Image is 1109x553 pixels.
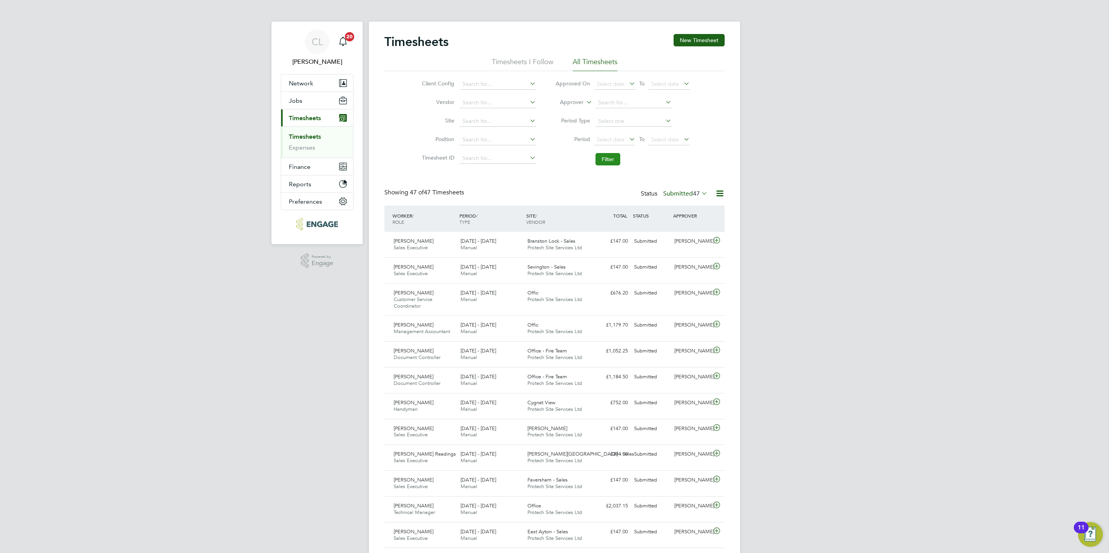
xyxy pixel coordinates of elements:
[394,399,433,406] span: [PERSON_NAME]
[631,422,671,435] div: Submitted
[549,99,584,106] label: Approver
[631,371,671,383] div: Submitted
[420,154,454,161] label: Timesheet ID
[461,425,496,432] span: [DATE] - [DATE]
[524,209,591,229] div: SITE
[460,153,536,164] input: Search for...
[631,287,671,299] div: Submitted
[394,528,433,535] span: [PERSON_NAME]
[289,114,321,122] span: Timesheets
[693,190,700,197] span: 47
[289,180,311,188] span: Reports
[527,347,567,354] span: Office - Fire Team
[394,296,432,309] span: Customer Service Coordinator
[476,213,478,219] span: /
[671,422,711,435] div: [PERSON_NAME]
[671,500,711,512] div: [PERSON_NAME]
[289,198,322,205] span: Preferences
[461,399,496,406] span: [DATE] - [DATE]
[591,287,631,299] div: £676.20
[591,500,631,512] div: £2,037.15
[595,116,672,127] input: Select one
[591,474,631,487] div: £147.00
[651,136,679,143] span: Select date
[312,37,323,47] span: CL
[527,289,538,296] span: Offic
[345,32,354,41] span: 20
[289,163,311,170] span: Finance
[671,235,711,248] div: [PERSON_NAME]
[631,345,671,357] div: Submitted
[597,80,624,87] span: Select date
[394,244,428,251] span: Sales Executive
[1078,527,1085,538] div: 11
[674,34,725,46] button: New Timesheet
[461,380,477,386] span: Manual
[460,97,536,108] input: Search for...
[1078,522,1103,547] button: Open Resource Center, 11 new notifications
[595,97,672,108] input: Search for...
[555,117,590,124] label: Period Type
[461,406,477,412] span: Manual
[591,448,631,461] div: £294.00
[461,451,496,457] span: [DATE] - [DATE]
[555,80,590,87] label: Approved On
[281,57,353,66] span: Chloe Lyons
[420,80,454,87] label: Client Config
[527,483,582,490] span: Protech Site Services Ltd
[526,219,545,225] span: VENDOR
[591,396,631,409] div: £752.00
[461,509,477,516] span: Manual
[412,213,414,219] span: /
[271,22,363,244] nav: Main navigation
[410,189,424,196] span: 47 of
[461,535,477,541] span: Manual
[637,134,647,144] span: To
[595,153,620,165] button: Filter
[289,97,302,104] span: Jobs
[527,270,582,277] span: Protech Site Services Ltd
[394,354,440,361] span: Document Controller
[394,270,428,277] span: Sales Executive
[289,133,321,140] a: Timesheets
[394,483,428,490] span: Sales Executive
[394,289,433,296] span: [PERSON_NAME]
[527,238,575,244] span: Branston Lock - Sales
[461,457,477,464] span: Manual
[663,190,708,197] label: Submitted
[460,79,536,90] input: Search for...
[459,219,470,225] span: TYPE
[461,264,496,270] span: [DATE] - [DATE]
[394,425,433,432] span: [PERSON_NAME]
[527,528,568,535] span: East Ayton - Sales
[394,457,428,464] span: Sales Executive
[394,380,440,386] span: Document Controller
[394,347,433,354] span: [PERSON_NAME]
[527,476,568,483] span: Faversham - Sales
[591,319,631,332] div: £1,179.70
[527,399,555,406] span: Cygnet View
[394,264,433,270] span: [PERSON_NAME]
[637,78,647,88] span: To
[394,322,433,328] span: [PERSON_NAME]
[527,502,541,509] span: Office
[394,535,428,541] span: Sales Executive
[312,254,333,260] span: Powered by
[281,193,353,210] button: Preferences
[671,345,711,357] div: [PERSON_NAME]
[394,502,433,509] span: [PERSON_NAME]
[281,29,353,66] a: CL[PERSON_NAME]
[394,509,435,516] span: Technical Manager
[289,144,315,151] a: Expenses
[527,296,582,303] span: Protech Site Services Ltd
[671,319,711,332] div: [PERSON_NAME]
[420,99,454,105] label: Vendor
[527,354,582,361] span: Protech Site Services Ltd
[281,92,353,109] button: Jobs
[527,406,582,412] span: Protech Site Services Ltd
[461,244,477,251] span: Manual
[671,261,711,274] div: [PERSON_NAME]
[296,218,338,230] img: protechltd-logo-retina.png
[591,345,631,357] div: £1,052.25
[527,264,566,270] span: Sevington - Sales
